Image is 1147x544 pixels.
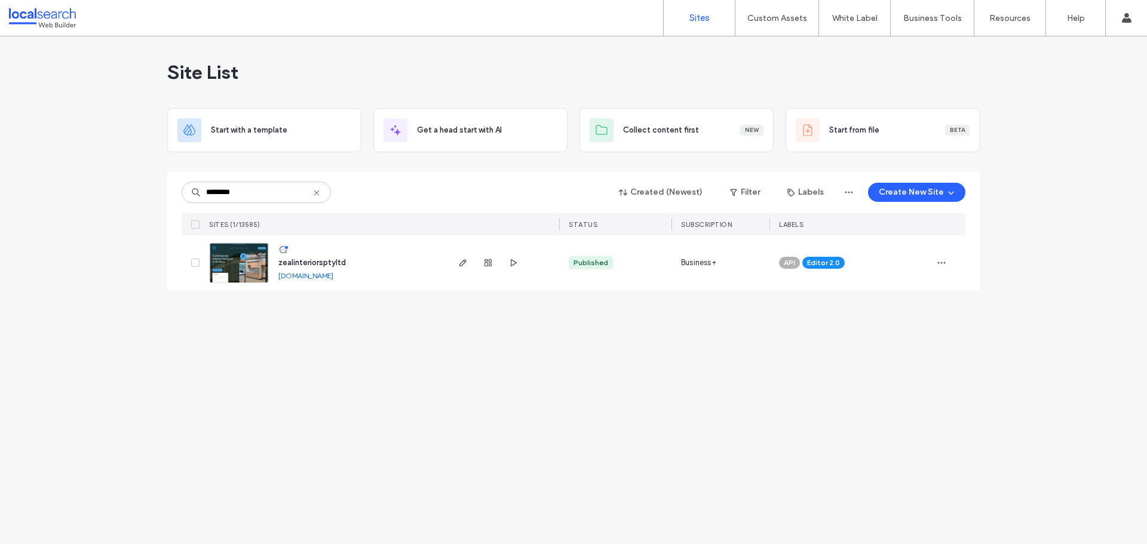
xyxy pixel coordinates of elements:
span: SITES (1/13585) [209,220,260,229]
label: Custom Assets [747,13,807,23]
label: Sites [689,13,710,23]
div: Start with a template [167,108,361,152]
button: Created (Newest) [609,183,713,202]
div: New [740,125,763,136]
span: LABELS [779,220,803,229]
span: API [784,257,795,268]
a: [DOMAIN_NAME] [278,271,333,280]
span: Start with a template [211,124,287,136]
div: Beta [945,125,970,136]
button: Labels [777,183,835,202]
span: Site List [167,60,238,84]
a: zealinteriorsptyltd [278,258,346,267]
span: Business+ [681,257,716,269]
label: Help [1067,13,1085,23]
div: Start from fileBeta [786,108,980,152]
span: SUBSCRIPTION [681,220,732,229]
span: STATUS [569,220,597,229]
span: Get a head start with AI [417,124,502,136]
label: White Label [832,13,878,23]
label: Business Tools [903,13,962,23]
button: Create New Site [868,183,965,202]
button: Filter [718,183,772,202]
span: Start from file [829,124,879,136]
div: Published [573,257,608,268]
span: Collect content first [623,124,699,136]
div: Get a head start with AI [373,108,568,152]
span: Editor 2.0 [807,257,840,268]
div: Collect content firstNew [579,108,774,152]
label: Resources [989,13,1031,23]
